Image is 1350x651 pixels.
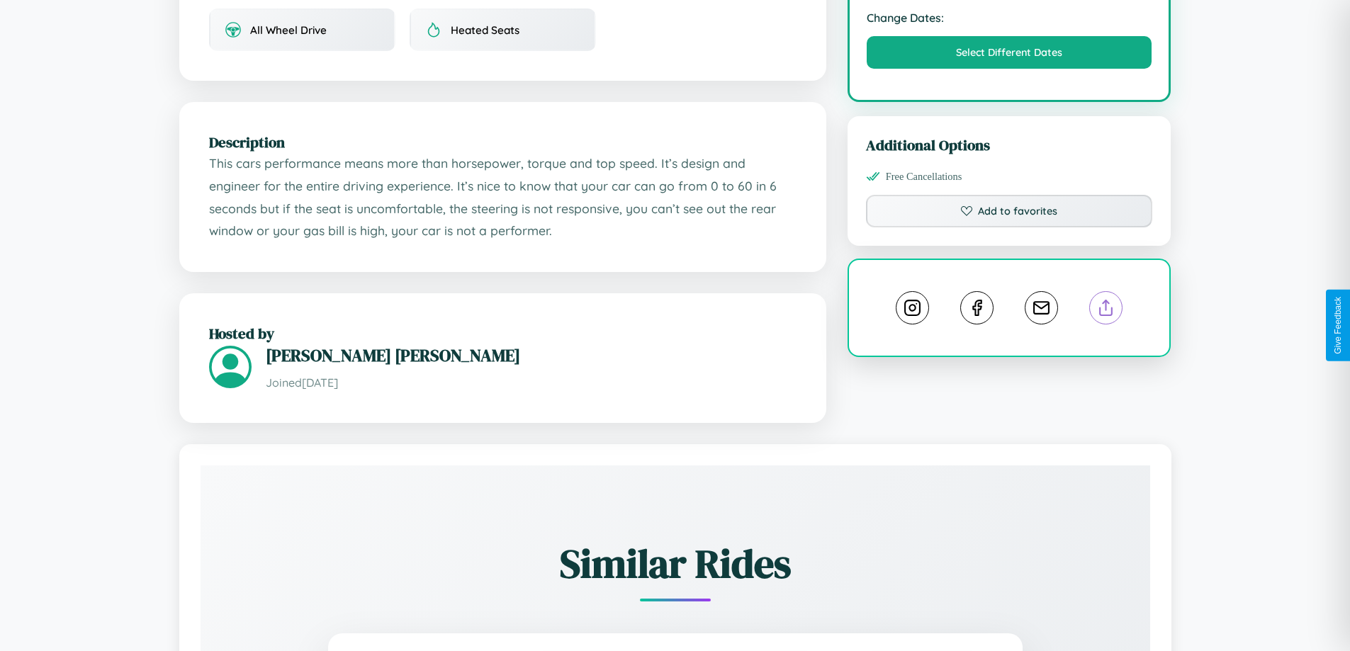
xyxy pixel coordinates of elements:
h2: Similar Rides [250,536,1101,591]
h2: Hosted by [209,323,797,344]
button: Add to favorites [866,195,1153,227]
p: Joined [DATE] [266,373,797,393]
h3: Additional Options [866,135,1153,155]
div: Give Feedback [1333,297,1343,354]
h3: [PERSON_NAME] [PERSON_NAME] [266,344,797,367]
button: Select Different Dates [867,36,1152,69]
span: Free Cancellations [886,171,962,183]
span: Heated Seats [451,23,519,37]
p: This cars performance means more than horsepower, torque and top speed. It’s design and engineer ... [209,152,797,242]
h2: Description [209,132,797,152]
span: All Wheel Drive [250,23,327,37]
strong: Change Dates: [867,11,1152,25]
